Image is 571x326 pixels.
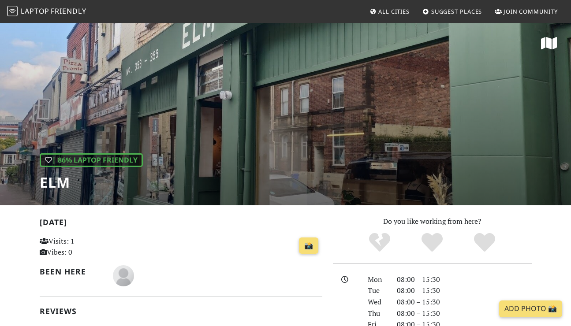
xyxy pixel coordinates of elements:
[431,7,482,15] span: Suggest Places
[499,300,562,317] a: Add Photo 📸
[354,232,406,254] div: No
[333,216,532,227] p: Do you like working from here?
[504,7,558,15] span: Join Community
[419,4,486,19] a: Suggest Places
[40,153,143,167] div: | 86% Laptop Friendly
[392,296,537,308] div: 08:00 – 15:30
[40,218,322,230] h2: [DATE]
[21,6,49,16] span: Laptop
[40,174,143,191] h1: ELM
[406,232,459,254] div: Yes
[392,285,537,296] div: 08:00 – 15:30
[113,265,134,286] img: blank-535327c66bd565773addf3077783bbfce4b00ec00e9fd257753287c682c7fa38.png
[392,308,537,319] div: 08:00 – 15:30
[366,4,413,19] a: All Cities
[7,4,86,19] a: LaptopFriendly LaptopFriendly
[491,4,561,19] a: Join Community
[113,270,134,280] span: Tom K
[362,274,392,285] div: Mon
[378,7,410,15] span: All Cities
[40,267,102,276] h2: Been here
[7,6,18,16] img: LaptopFriendly
[362,308,392,319] div: Thu
[51,6,86,16] span: Friendly
[40,307,322,316] h2: Reviews
[362,296,392,308] div: Wed
[362,285,392,296] div: Tue
[299,237,318,254] a: 📸
[40,236,127,258] p: Visits: 1 Vibes: 0
[458,232,511,254] div: Definitely!
[392,274,537,285] div: 08:00 – 15:30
